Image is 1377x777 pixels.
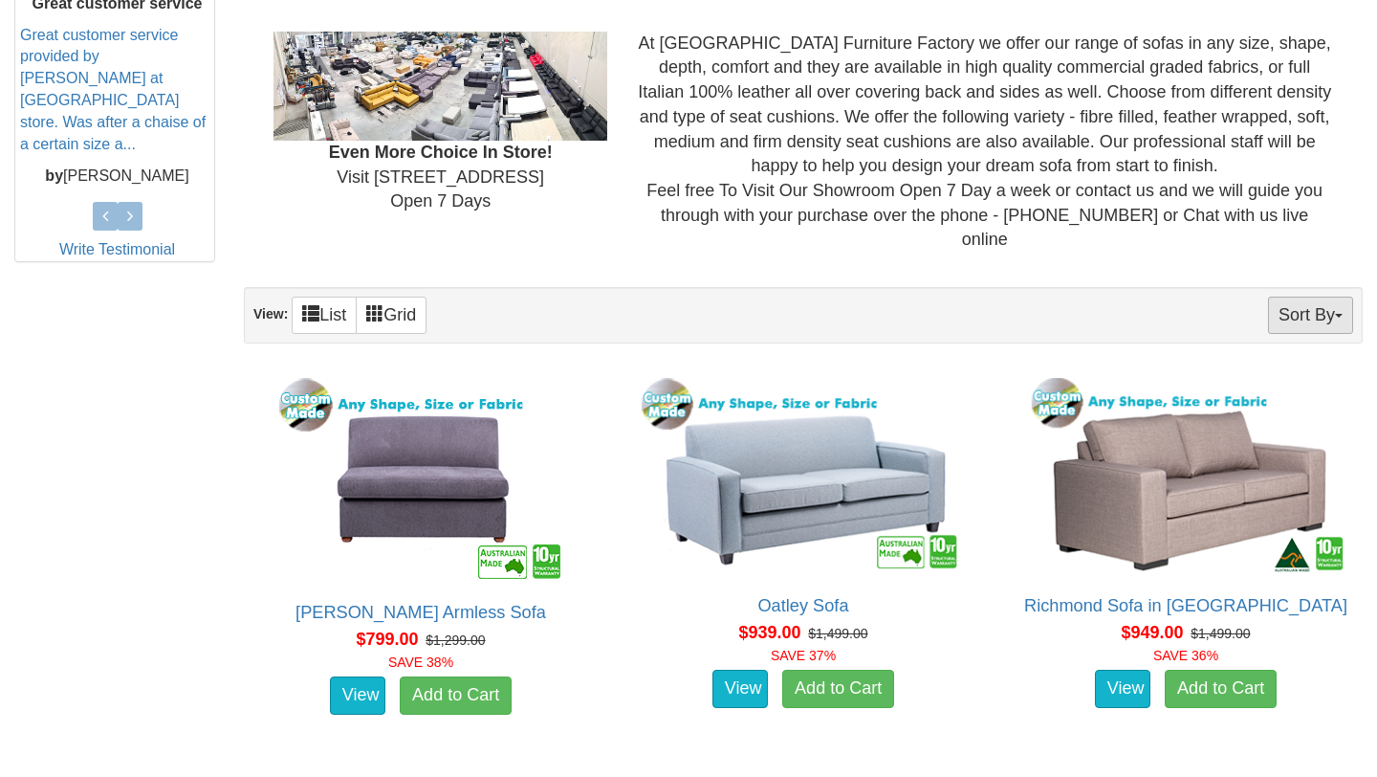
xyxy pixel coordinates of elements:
[273,32,607,141] img: Showroom
[782,670,894,708] a: Add to Cart
[388,655,453,670] font: SAVE 38%
[1095,670,1150,708] a: View
[771,648,836,663] font: SAVE 37%
[20,26,206,151] a: Great customer service provided by [PERSON_NAME] at [GEOGRAPHIC_DATA] store. Was after a chaise o...
[738,623,800,642] span: $939.00
[1191,626,1250,641] del: $1,499.00
[253,306,288,322] strong: View:
[1121,623,1183,642] span: $949.00
[45,166,63,183] b: by
[356,297,426,334] a: Grid
[757,596,848,615] a: Oatley Sofa
[637,373,970,577] img: Oatley Sofa
[273,373,569,584] img: Cleo Armless Sofa
[356,630,418,649] span: $799.00
[808,626,867,641] del: $1,499.00
[1268,297,1353,334] button: Sort By
[59,241,175,257] a: Write Testimonial
[1024,596,1347,615] a: Richmond Sofa in [GEOGRAPHIC_DATA]
[1165,670,1277,708] a: Add to Cart
[712,670,768,708] a: View
[1019,373,1352,577] img: Richmond Sofa in Fabric
[20,165,214,187] p: [PERSON_NAME]
[426,633,485,648] del: $1,299.00
[292,297,357,334] a: List
[330,677,385,715] a: View
[1153,648,1218,663] font: SAVE 36%
[329,143,553,162] b: Even More Choice In Store!
[295,603,546,622] a: [PERSON_NAME] Armless Sofa
[622,32,1347,253] div: At [GEOGRAPHIC_DATA] Furniture Factory we offer our range of sofas in any size, shape, depth, com...
[400,677,512,715] a: Add to Cart
[259,32,622,214] div: Visit [STREET_ADDRESS] Open 7 Days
